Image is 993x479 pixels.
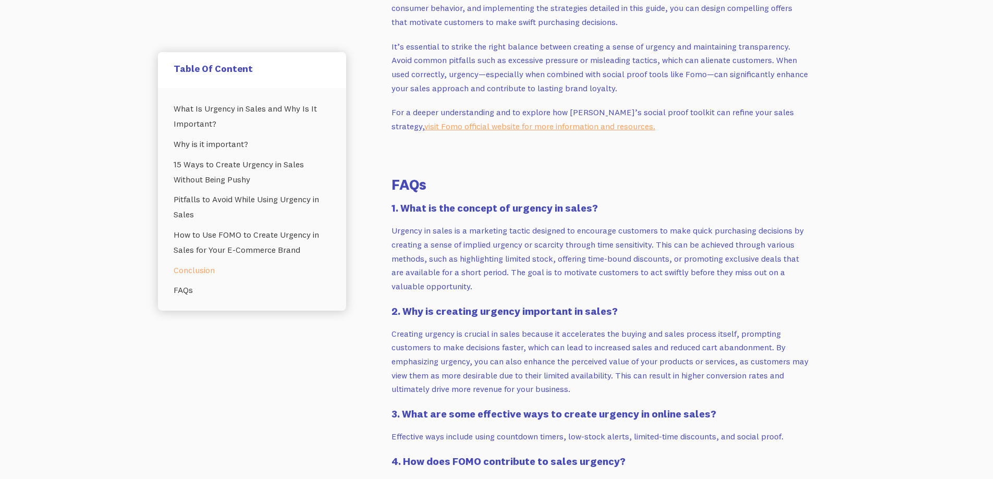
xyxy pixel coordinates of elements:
[174,280,330,300] a: FAQs
[174,154,330,190] a: 15 Ways to Create Urgency in Sales Without Being Pushy
[391,224,808,293] p: Urgency in sales is a marketing tactic designed to encourage customers to make quick purchasing d...
[391,429,808,444] p: Effective ways include using countdown timers, low-stock alerts, limited-time discounts, and soci...
[391,407,808,421] h4: 3. What are some effective ways to create urgency in online sales?
[174,260,330,280] a: Conclusion
[174,99,330,134] a: What Is Urgency in Sales and Why Is It Important?
[174,225,330,260] a: How to Use FOMO to Create Urgency in Sales for Your E-Commerce Brand
[391,304,808,318] h4: 2. Why is creating urgency important in sales?
[391,40,808,95] p: It’s essential to strike the right balance between creating a sense of urgency and maintaining tr...
[424,121,655,131] a: visit Fomo official website for more information and resources.
[391,327,808,396] p: Creating urgency is crucial in sales because it accelerates the buying and sales process itself, ...
[174,189,330,225] a: Pitfalls to Avoid While Using Urgency in Sales
[391,105,808,133] p: For a deeper understanding and to explore how [PERSON_NAME]’s social proof toolkit can refine you...
[174,63,330,75] h5: Table Of Content
[391,454,808,469] h4: 4. How does FOMO contribute to sales urgency?
[391,144,808,158] p: ‍
[391,174,808,194] h3: FAQs
[391,201,808,215] h4: 1. What is the concept of urgency in sales?
[174,134,330,154] a: Why is it important?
